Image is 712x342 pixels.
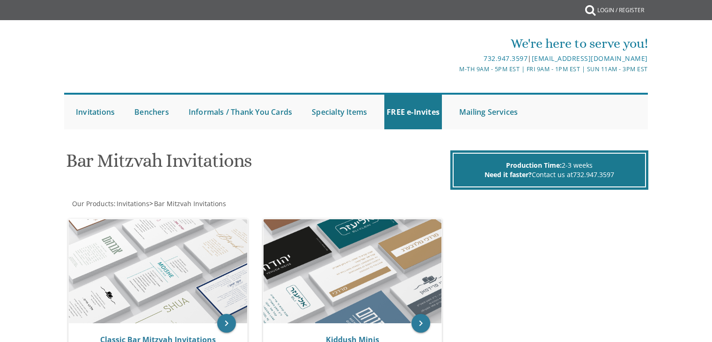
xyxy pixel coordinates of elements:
[264,219,442,323] img: Kiddush Minis
[484,54,528,63] a: 732.947.3597
[573,170,614,179] a: 732.947.3597
[259,34,648,53] div: We're here to serve you!
[309,95,369,129] a: Specialty Items
[154,199,226,208] span: Bar Mitzvah Invitations
[132,95,171,129] a: Benchers
[73,95,117,129] a: Invitations
[153,199,226,208] a: Bar Mitzvah Invitations
[259,64,648,74] div: M-Th 9am - 5pm EST | Fri 9am - 1pm EST | Sun 11am - 3pm EST
[116,199,149,208] a: Invitations
[411,314,430,333] a: keyboard_arrow_right
[66,150,448,178] h1: Bar Mitzvah Invitations
[69,219,247,323] img: Classic Bar Mitzvah Invitations
[484,170,532,179] span: Need it faster?
[384,95,442,129] a: FREE e-Invites
[506,161,562,170] span: Production Time:
[453,153,646,187] div: 2-3 weeks Contact us at
[457,95,520,129] a: Mailing Services
[71,199,114,208] a: Our Products
[532,54,648,63] a: [EMAIL_ADDRESS][DOMAIN_NAME]
[149,199,226,208] span: >
[217,314,236,333] a: keyboard_arrow_right
[117,199,149,208] span: Invitations
[259,53,648,64] div: |
[186,95,294,129] a: Informals / Thank You Cards
[64,199,356,208] div: :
